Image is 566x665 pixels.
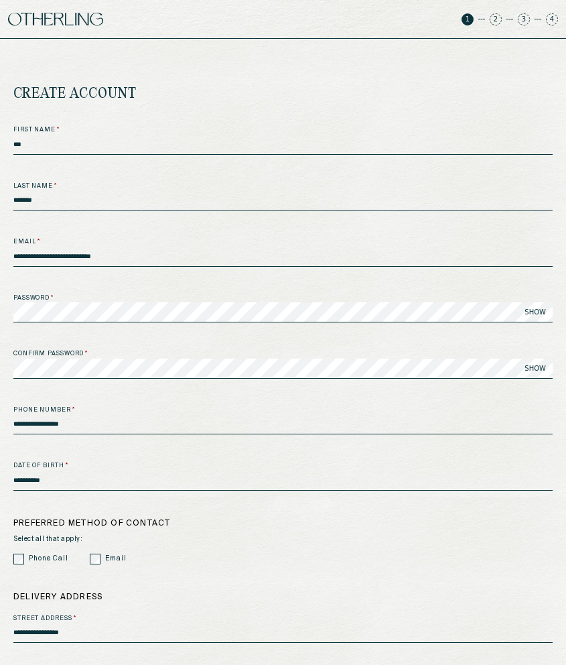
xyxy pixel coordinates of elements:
label: Email [13,237,553,247]
label: Date of Birth [13,461,553,471]
span: SHOW [524,363,546,373]
span: 2 [490,13,502,25]
span: 4 [546,13,558,25]
span: 3 [518,13,530,25]
span: SHOW [524,307,546,317]
label: Delivery Address [13,591,553,603]
img: logo [8,13,103,25]
label: Phone Call [29,554,68,564]
span: 1 [462,13,474,25]
label: Email [105,554,127,564]
label: Street Address [13,614,553,623]
label: First Name [13,125,553,135]
span: Select all that apply: [13,535,553,543]
label: Confirm password [13,349,553,359]
label: Last Name [13,182,553,191]
label: Preferred method of contact [13,518,553,530]
label: Password [13,294,553,303]
h1: create account [13,76,137,112]
label: Phone Number [13,406,553,415]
